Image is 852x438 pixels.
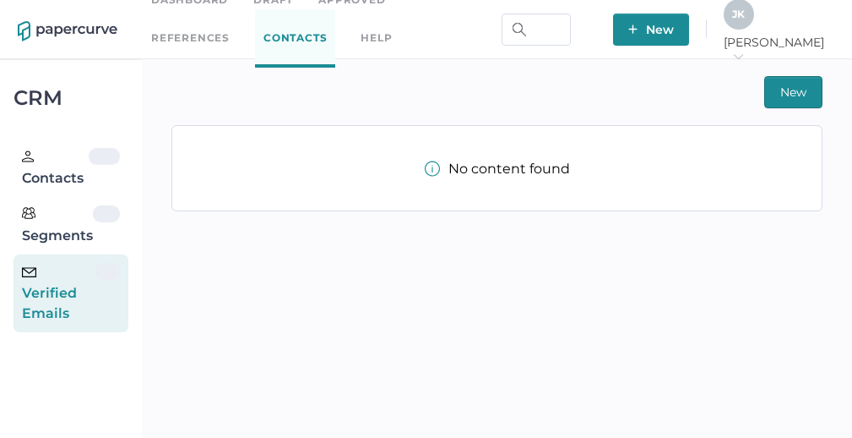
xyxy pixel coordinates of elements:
[22,263,95,324] div: Verified Emails
[628,25,638,34] img: plus-white.e19ec114.svg
[425,161,440,177] img: info-tooltip-active.a952ecf1.svg
[764,76,822,108] button: New
[628,14,674,46] span: New
[613,14,689,46] button: New
[22,206,35,220] img: segments.b9481e3d.svg
[502,14,571,46] input: Search Workspace
[22,205,93,246] div: Segments
[724,35,834,65] span: [PERSON_NAME]
[22,148,89,189] div: Contacts
[513,23,526,36] img: search.bf03fe8b.svg
[22,151,34,162] img: person.20a629c4.svg
[732,8,745,20] span: J K
[18,21,117,41] img: papercurve-logo-colour.7244d18c.svg
[14,90,128,106] div: CRM
[732,51,744,63] i: arrow_right
[425,161,570,177] div: No content found
[255,9,335,68] a: Contacts
[361,29,392,47] div: help
[780,77,806,107] span: New
[151,29,230,47] a: References
[22,267,36,277] img: email-icon-black.c777dcea.svg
